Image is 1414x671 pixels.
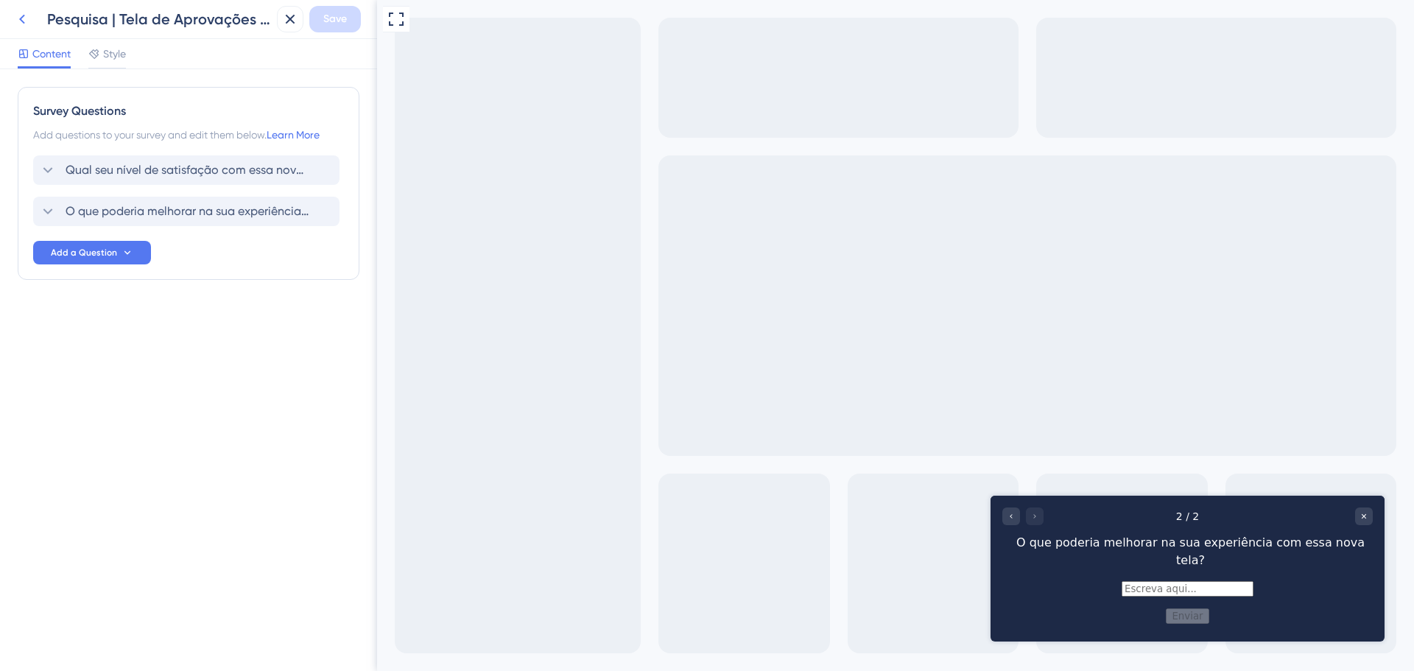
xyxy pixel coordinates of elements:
[66,203,309,220] span: O que poderia melhorar na sua experiência com essa nova tela?
[51,247,117,259] span: Add a Question
[323,10,347,28] span: Save
[267,129,320,141] a: Learn More
[33,241,151,264] button: Add a Question
[103,45,126,63] span: Style
[613,496,1007,642] iframe: UserGuiding Survey
[33,102,344,120] div: Survey Questions
[33,126,344,144] div: Add questions to your survey and edit them below.
[32,45,71,63] span: Content
[66,161,309,179] span: Qual seu nível de satisfação com essa nova versão da tela de aprovações?
[309,6,361,32] button: Save
[47,9,271,29] div: Pesquisa | Tela de Aprovações (Nova)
